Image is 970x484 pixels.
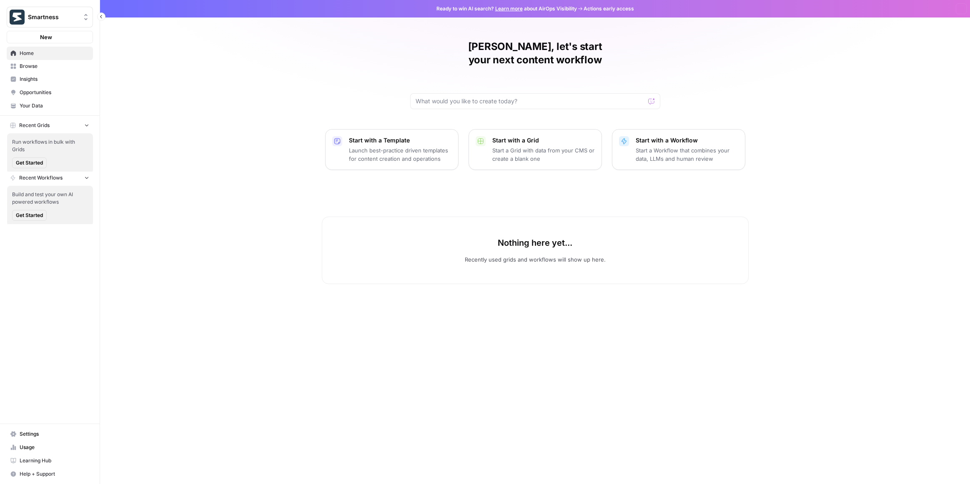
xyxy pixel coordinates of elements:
img: Smartness Logo [10,10,25,25]
p: Start a Workflow that combines your data, LLMs and human review [636,146,738,163]
span: Build and test your own AI powered workflows [12,191,88,206]
p: Start with a Workflow [636,136,738,145]
p: Recently used grids and workflows will show up here. [465,255,606,264]
span: Insights [20,75,89,83]
span: Actions early access [584,5,634,12]
a: Opportunities [7,86,93,99]
span: Recent Workflows [19,174,63,182]
a: Settings [7,427,93,441]
span: Help + Support [20,470,89,478]
button: Get Started [12,157,47,168]
button: Workspace: Smartness [7,7,93,27]
a: Learning Hub [7,454,93,467]
span: Learning Hub [20,457,89,464]
span: Smartness [28,13,78,21]
button: Start with a TemplateLaunch best-practice driven templates for content creation and operations [325,129,459,170]
button: Recent Grids [7,119,93,132]
button: Help + Support [7,467,93,481]
a: Home [7,47,93,60]
span: Run workflows in bulk with Grids [12,138,88,153]
span: Get Started [16,159,43,167]
span: Recent Grids [19,122,50,129]
p: Start with a Grid [492,136,595,145]
a: Usage [7,441,93,454]
button: Start with a WorkflowStart a Workflow that combines your data, LLMs and human review [612,129,745,170]
h1: [PERSON_NAME], let's start your next content workflow [410,40,660,67]
span: Home [20,50,89,57]
span: Opportunities [20,89,89,96]
p: Launch best-practice driven templates for content creation and operations [349,146,451,163]
input: What would you like to create today? [416,97,645,105]
span: Browse [20,62,89,70]
span: Settings [20,430,89,438]
a: Learn more [495,5,523,12]
a: Browse [7,60,93,73]
button: Get Started [12,210,47,221]
button: New [7,31,93,43]
span: New [40,33,52,41]
span: Get Started [16,212,43,219]
p: Start with a Template [349,136,451,145]
span: Ready to win AI search? about AirOps Visibility [436,5,577,12]
span: Your Data [20,102,89,110]
p: Nothing here yet... [498,237,572,249]
button: Start with a GridStart a Grid with data from your CMS or create a blank one [469,129,602,170]
p: Start a Grid with data from your CMS or create a blank one [492,146,595,163]
a: Your Data [7,99,93,112]
span: Usage [20,444,89,451]
a: Insights [7,72,93,86]
button: Recent Workflows [7,172,93,184]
